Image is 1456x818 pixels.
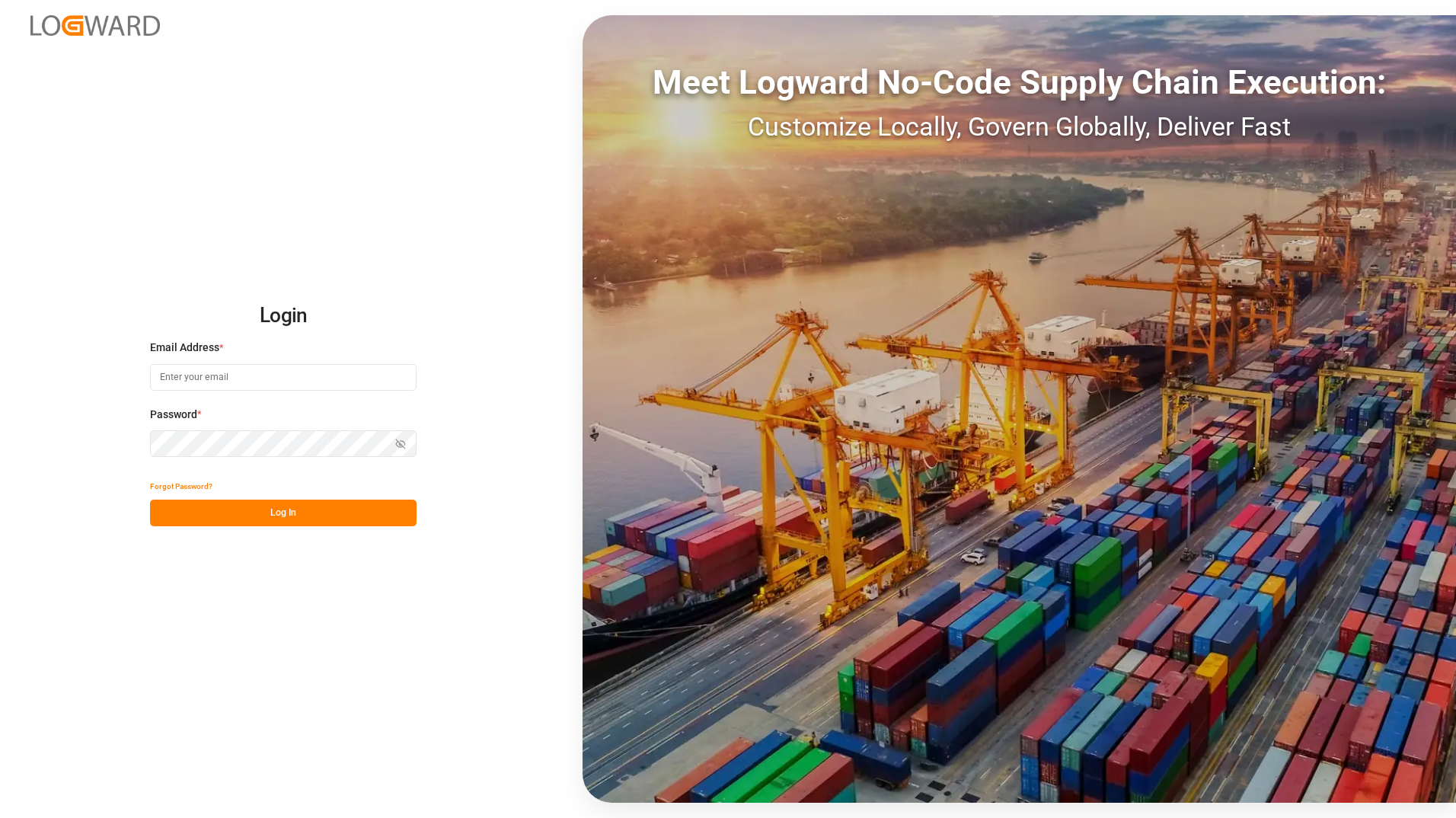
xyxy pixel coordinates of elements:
[150,473,212,500] button: Forgot Password?
[30,15,160,36] img: Logward_new_orange.png
[583,107,1456,146] div: Customize Locally, Govern Globally, Deliver Fast
[150,292,417,340] h2: Login
[150,364,417,391] input: Enter your email
[150,500,417,526] button: Log In
[583,57,1456,107] div: Meet Logward No-Code Supply Chain Execution:
[150,407,197,423] span: Password
[150,340,219,356] span: Email Address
